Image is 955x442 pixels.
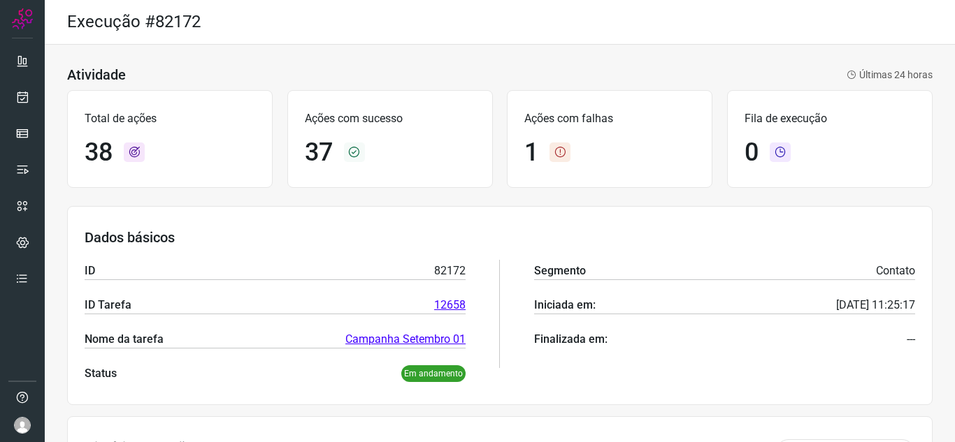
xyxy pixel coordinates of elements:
p: Contato [876,263,915,279]
p: ID [85,263,95,279]
p: Ações com sucesso [305,110,475,127]
p: Últimas 24 horas [847,68,933,82]
p: Segmento [534,263,586,279]
h1: 0 [745,138,759,168]
p: --- [907,331,915,348]
a: 12658 [434,297,466,314]
h1: 1 [524,138,538,168]
p: Finalizada em: [534,331,608,348]
h1: 37 [305,138,333,168]
p: Total de ações [85,110,255,127]
p: Em andamento [401,365,466,382]
p: Fila de execução [745,110,915,127]
p: [DATE] 11:25:17 [836,297,915,314]
p: ID Tarefa [85,297,131,314]
img: avatar-user-boy.jpg [14,417,31,434]
h3: Dados básicos [85,229,915,246]
p: Status [85,365,117,382]
p: 82172 [434,263,466,279]
h1: 38 [85,138,113,168]
p: Ações com falhas [524,110,695,127]
p: Iniciada em: [534,297,596,314]
a: Campanha Setembro 01 [345,331,466,348]
h2: Execução #82172 [67,12,201,32]
img: Logo [12,8,33,29]
p: Nome da tarefa [85,331,164,348]
h3: Atividade [67,66,126,83]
